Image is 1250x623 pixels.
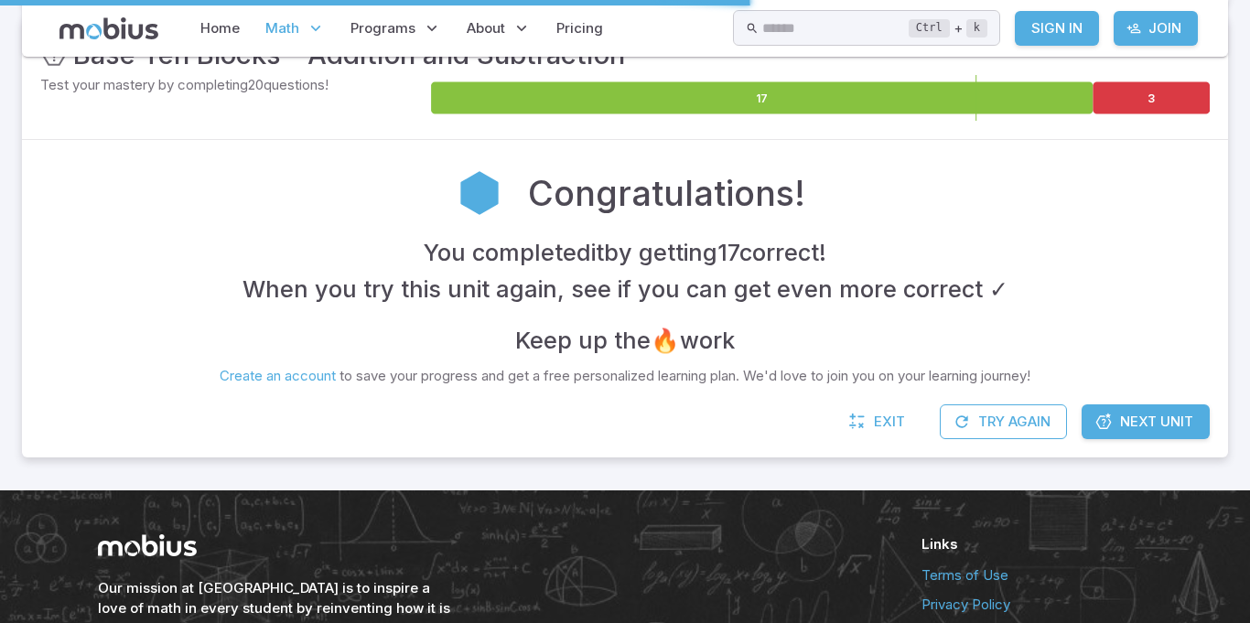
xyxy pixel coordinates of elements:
p: Test your mastery by completing 20 questions! [40,75,427,95]
p: to save your progress and get a free personalized learning plan. We'd love to join you on your le... [220,366,1030,386]
span: About [467,18,505,38]
span: Exit [874,412,905,432]
h6: Links [921,534,1152,554]
kbd: k [966,19,987,38]
h4: You completed it by getting 17 correct ! [424,234,826,271]
a: Next Unit [1082,404,1210,439]
a: Pricing [551,7,609,49]
span: Math [265,18,299,38]
span: Next Unit [1120,412,1193,432]
h2: Congratulations! [528,167,805,219]
a: Exit [839,404,918,439]
a: Sign In [1015,11,1099,46]
span: Programs [350,18,415,38]
a: Home [195,7,245,49]
div: + [909,17,987,39]
button: Try Again [940,404,1067,439]
h4: Keep up the 🔥 work [515,322,735,359]
a: Join [1114,11,1198,46]
a: Create an account [220,367,336,384]
h4: When you try this unit again, see if you can get even more correct ✓ [242,271,1008,307]
a: Terms of Use [921,565,1152,585]
a: Privacy Policy [921,595,1152,615]
kbd: Ctrl [909,19,950,38]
